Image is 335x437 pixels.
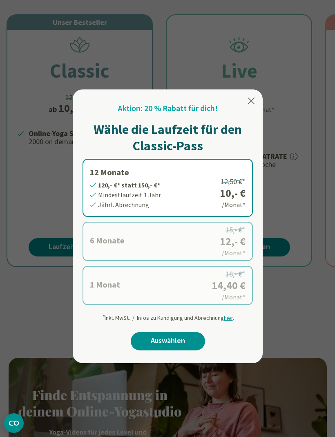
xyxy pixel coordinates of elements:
h1: Wähle die Laufzeit für den Classic-Pass [83,121,253,154]
h2: Aktion: 20 % Rabatt für dich! [118,103,218,115]
span: hier [224,314,233,321]
button: CMP-Widget öffnen [4,413,24,433]
a: Auswählen [131,332,205,350]
div: Inkl. MwSt. / Infos zu Kündigung und Abrechnung . [102,310,234,322]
